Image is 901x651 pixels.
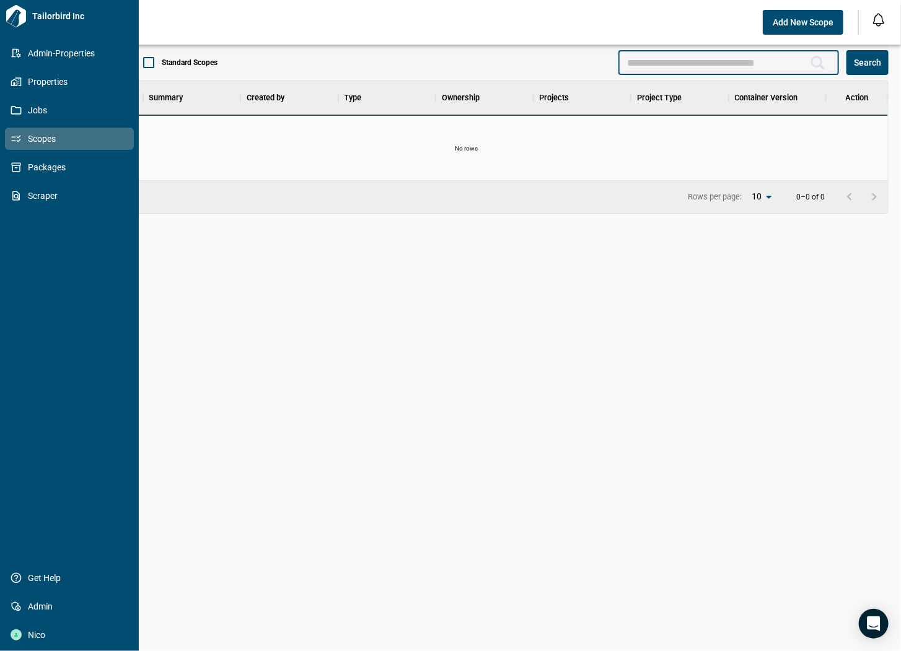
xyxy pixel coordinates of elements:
[534,81,631,115] div: Projects
[143,81,241,115] div: Summary
[5,156,134,178] a: Packages
[773,16,833,28] span: Add New Scope
[5,185,134,207] a: Scraper
[27,10,134,22] span: Tailorbird Inc
[846,81,869,115] div: Action
[345,81,362,115] div: Type
[5,99,134,121] a: Jobs
[5,42,134,64] a: Admin-Properties
[149,81,183,115] div: Summary
[747,188,776,206] div: 10
[5,71,134,93] a: Properties
[22,47,122,59] span: Admin-Properties
[338,81,436,115] div: Type
[162,58,218,68] span: Standard Scopes
[22,161,122,173] span: Packages
[22,190,122,202] span: Scraper
[796,193,825,201] p: 0–0 of 0
[540,81,569,115] div: Projects
[826,81,888,115] div: Action
[729,81,827,115] div: Container Version
[763,10,843,35] button: Add New Scope
[22,600,122,613] span: Admin
[436,81,534,115] div: Ownership
[859,609,889,639] div: Open Intercom Messenger
[735,81,798,115] div: Container Version
[846,50,889,75] button: Search
[442,81,480,115] div: Ownership
[688,191,742,203] p: Rows per page:
[45,81,143,115] div: Name
[247,81,284,115] div: Created by
[22,76,122,88] span: Properties
[22,629,122,641] span: Nico
[22,104,122,116] span: Jobs
[5,128,134,150] a: Scopes
[5,595,134,618] a: Admin
[854,56,881,69] span: Search
[637,81,682,115] div: Project Type
[22,133,122,145] span: Scopes
[240,81,338,115] div: Created by
[22,572,122,584] span: Get Help
[631,81,729,115] div: Project Type
[869,10,889,30] button: Open notification feed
